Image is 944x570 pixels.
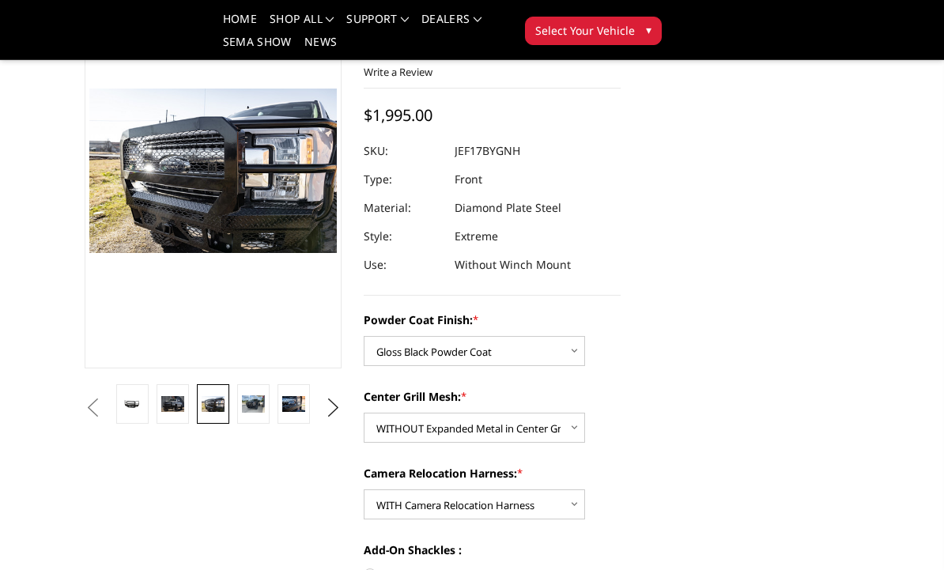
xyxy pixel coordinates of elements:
img: 2017-2022 Ford F250-350 - FT Series - Extreme Front Bumper [282,396,305,411]
span: ▾ [646,21,651,38]
a: Write a Review [364,65,432,79]
a: News [304,36,337,59]
button: Select Your Vehicle [525,17,662,45]
dd: Front [455,165,482,194]
span: Select Your Vehicle [535,22,635,39]
a: shop all [270,13,334,36]
button: Previous [81,396,104,420]
img: 2017-2022 Ford F250-350 - FT Series - Extreme Front Bumper [242,395,265,413]
span: $1,995.00 [364,104,432,126]
dd: Without Winch Mount [455,251,571,279]
a: SEMA Show [223,36,292,59]
img: 2017-2022 Ford F250-350 - FT Series - Extreme Front Bumper [202,396,225,411]
label: Camera Relocation Harness: [364,465,621,481]
dt: Type: [364,165,443,194]
a: Support [346,13,409,36]
a: Home [223,13,257,36]
label: Center Grill Mesh: [364,388,621,405]
img: 2017-2022 Ford F250-350 - FT Series - Extreme Front Bumper [161,396,184,411]
dd: Extreme [455,222,498,251]
label: Powder Coat Finish: [364,311,621,328]
label: Add-On Shackles : [364,542,621,558]
a: Dealers [421,13,481,36]
dd: JEF17BYGNH [455,137,520,165]
dt: Use: [364,251,443,279]
dt: Material: [364,194,443,222]
button: Next [322,396,346,420]
dd: Diamond Plate Steel [455,194,561,222]
dt: SKU: [364,137,443,165]
dt: Style: [364,222,443,251]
